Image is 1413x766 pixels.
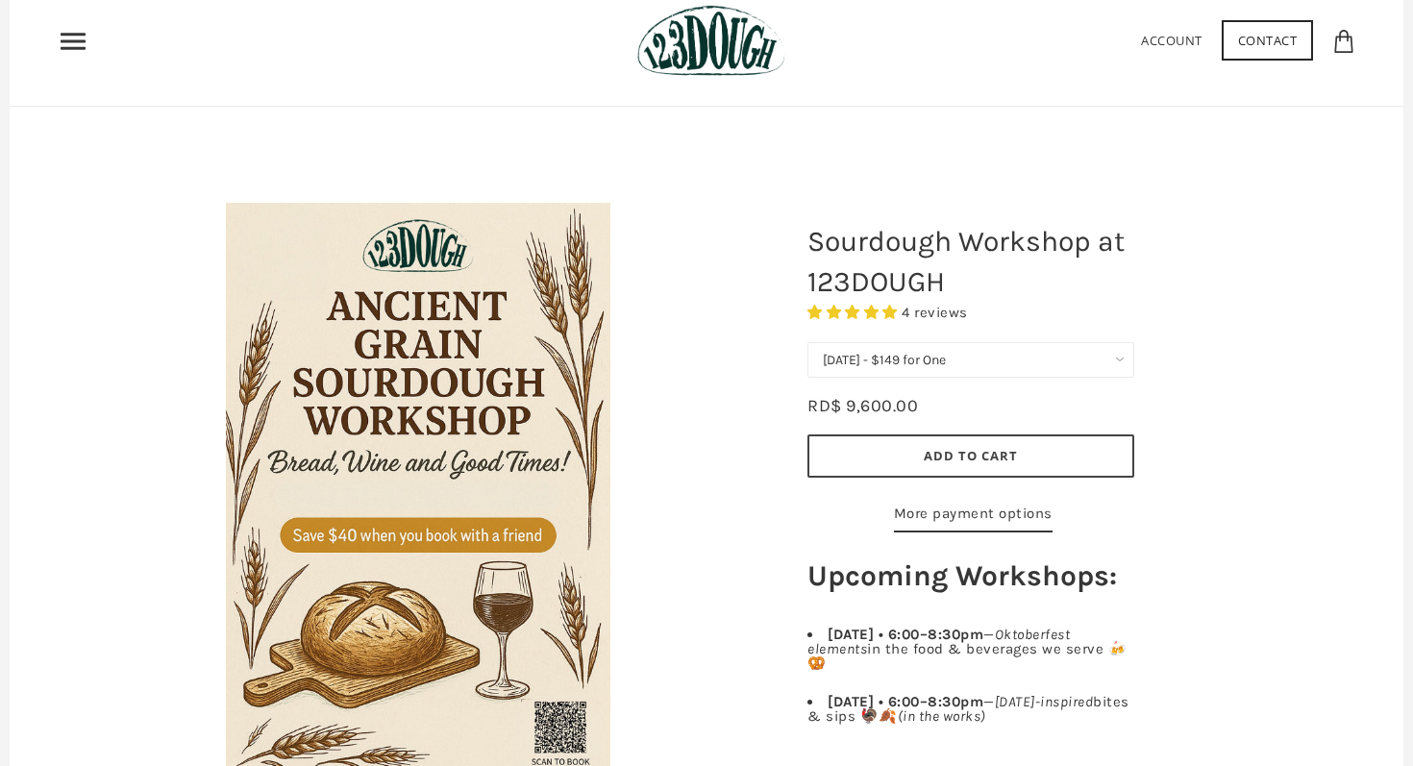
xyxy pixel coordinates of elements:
[828,626,983,643] b: [DATE] • 6:00–8:30pm
[807,434,1134,478] button: Add to Cart
[902,304,968,321] span: 4 reviews
[807,626,1070,657] i: Oktoberfest elements
[807,392,918,420] div: RD$ 9,600.00
[807,628,1134,685] li: — in the food & beverages we serve 🍻🥨
[793,211,1149,311] h1: Sourdough Workshop at 123DOUGH
[995,693,1094,710] i: [DATE]-inspired
[807,558,1117,593] strong: Upcoming Workshops:
[894,502,1053,532] a: More payment options
[1222,20,1314,61] a: Contact
[924,447,1018,464] span: Add to Cart
[637,5,784,77] img: 123Dough Bakery
[807,695,1134,724] li: — bites & sips 🦃🍂
[807,304,902,321] span: 5.00 stars
[828,693,983,710] b: [DATE] • 6:00–8:30pm
[1141,32,1202,49] a: Account
[58,26,88,57] nav: Primary
[898,707,986,725] i: (in the works)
